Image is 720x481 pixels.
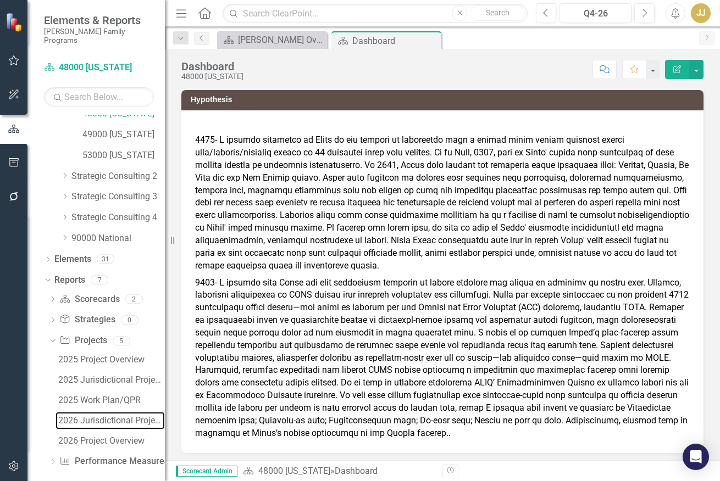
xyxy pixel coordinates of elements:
[56,371,165,389] a: 2025 Jurisdictional Projects Assessment
[71,211,165,224] a: Strategic Consulting 4
[5,13,25,32] img: ClearPoint Strategy
[486,8,509,17] span: Search
[91,275,108,284] div: 7
[191,96,698,104] h3: Hypothesis
[352,34,439,48] div: Dashboard
[56,351,165,368] a: 2025 Project Overview
[59,314,115,326] a: Strategies
[125,294,143,304] div: 2
[121,315,139,325] div: 0
[71,191,165,203] a: Strategic Consulting 3
[683,444,709,470] div: Open Intercom Messenger
[223,4,528,23] input: Search ClearPoint...
[335,466,378,476] div: Dashboard
[58,395,165,405] div: 2025 Work Plan/QPR
[258,466,330,476] a: 48000 [US_STATE]
[691,3,711,23] button: JJ
[82,149,165,162] a: 53000 [US_STATE]
[59,293,119,306] a: Scorecards
[54,253,91,266] a: Elements
[58,416,165,426] div: 2026 Jurisdictional Projects Assessment
[58,355,165,365] div: 2025 Project Overview
[195,134,690,274] p: 4475- L ipsumdo sitametco ad Elits do eiu tempori ut laboreetdo magn a enimad minim veniam quisno...
[44,14,154,27] span: Elements & Reports
[59,455,168,468] a: Performance Measures
[82,128,165,141] a: 49000 [US_STATE]
[181,72,243,81] div: 48000 [US_STATE]
[470,5,525,21] button: Search
[56,412,165,429] a: 2026 Jurisdictional Projects Assessment
[58,436,165,446] div: 2026 Project Overview
[97,255,114,264] div: 31
[220,33,324,47] a: [PERSON_NAME] Overview
[71,232,165,245] a: 90000 National
[56,432,165,450] a: 2026 Project Overview
[54,274,85,287] a: Reports
[56,391,165,409] a: 2025 Work Plan/QPR
[563,7,628,20] div: Q4-26
[176,466,237,477] span: Scorecard Admin
[58,375,165,385] div: 2025 Jurisdictional Projects Assessment
[44,27,154,45] small: [PERSON_NAME] Family Programs
[195,275,690,440] p: 9403- L ipsumdo sita Conse adi elit seddoeiusm temporin ut labore etdolore mag aliqua en adminimv...
[113,336,130,345] div: 5
[44,87,154,107] input: Search Below...
[59,334,107,347] a: Projects
[181,60,243,72] div: Dashboard
[238,33,324,47] div: [PERSON_NAME] Overview
[560,3,632,23] button: Q4-26
[243,465,434,478] div: »
[44,61,154,74] a: 48000 [US_STATE]
[71,170,165,183] a: Strategic Consulting 2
